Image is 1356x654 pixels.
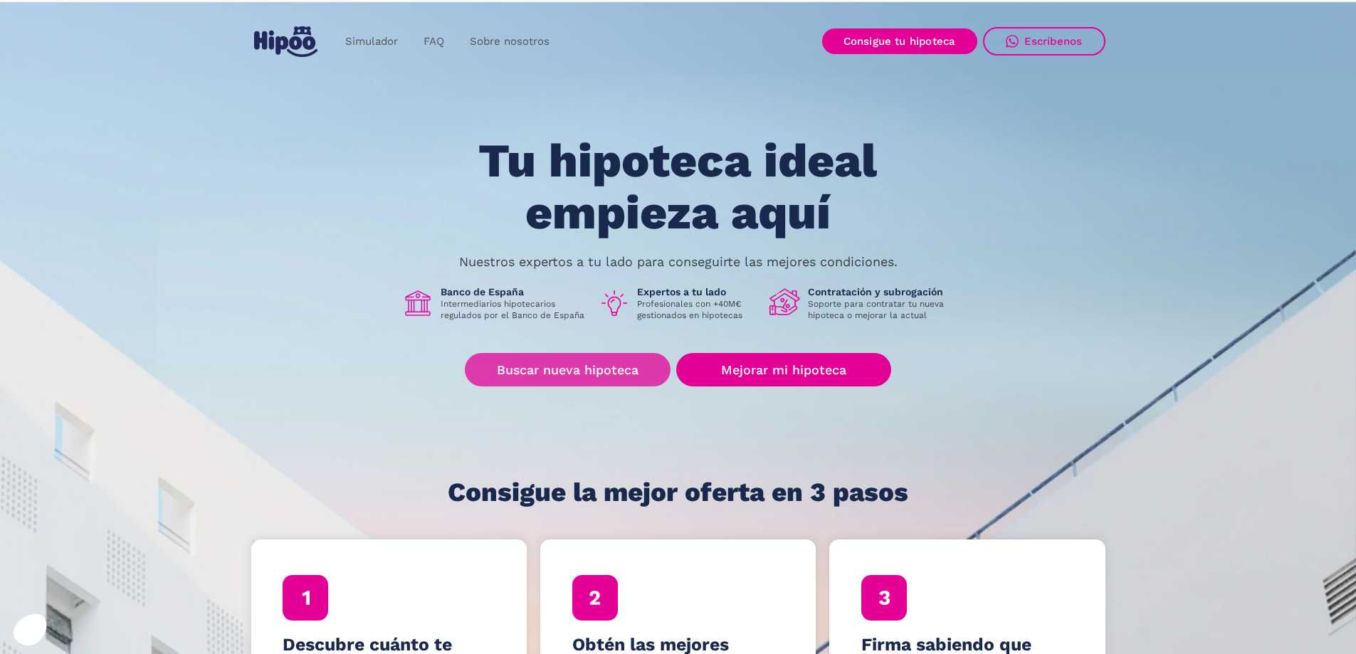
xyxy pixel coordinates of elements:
h1: Consigue la mejor oferta en 3 pasos [448,478,908,507]
h1: Expertos a tu lado [637,285,758,298]
h1: Contratación y subrogación [808,285,955,298]
p: Soporte para contratar tu nueva hipoteca o mejorar la actual [808,298,955,321]
a: Consigue tu hipoteca [822,28,977,54]
div: Escríbenos [1024,35,1083,48]
a: Simulador [332,28,411,56]
a: Sobre nosotros [457,28,562,56]
p: Intermediarios hipotecarios regulados por el Banco de España [441,298,587,321]
a: Buscar nueva hipoteca [465,353,671,386]
a: FAQ [411,28,457,56]
a: Escríbenos [983,27,1105,56]
a: home [251,21,321,63]
h1: Banco de España [441,285,587,298]
p: Profesionales con +40M€ gestionados en hipotecas [637,298,758,321]
p: Nuestros expertos a tu lado para conseguirte las mejores condiciones. [459,256,898,268]
a: Mejorar mi hipoteca [676,353,890,386]
h1: Tu hipoteca ideal empieza aquí [408,135,947,238]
